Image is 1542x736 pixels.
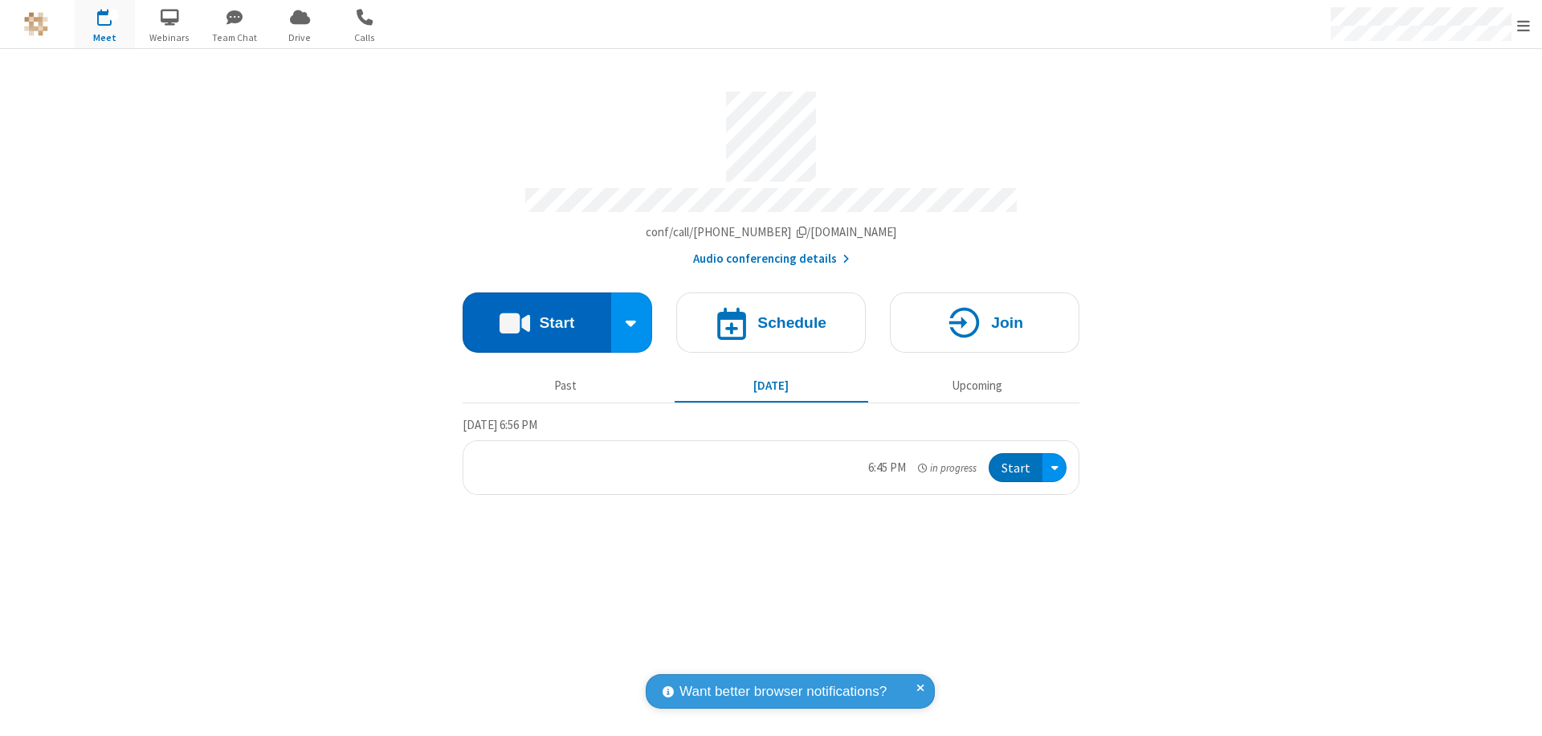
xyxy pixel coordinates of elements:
[205,31,265,45] span: Team Chat
[693,250,850,268] button: Audio conferencing details
[75,31,135,45] span: Meet
[463,417,537,432] span: [DATE] 6:56 PM
[676,292,866,353] button: Schedule
[675,370,868,401] button: [DATE]
[108,9,119,21] div: 1
[868,459,906,477] div: 6:45 PM
[270,31,330,45] span: Drive
[463,80,1079,268] section: Account details
[335,31,395,45] span: Calls
[989,453,1042,483] button: Start
[463,415,1079,496] section: Today's Meetings
[880,370,1074,401] button: Upcoming
[757,315,826,330] h4: Schedule
[140,31,200,45] span: Webinars
[469,370,663,401] button: Past
[539,315,574,330] h4: Start
[918,460,977,476] em: in progress
[646,224,897,239] span: Copy my meeting room link
[1042,453,1067,483] div: Open menu
[890,292,1079,353] button: Join
[646,223,897,242] button: Copy my meeting room linkCopy my meeting room link
[24,12,48,36] img: QA Selenium DO NOT DELETE OR CHANGE
[611,292,653,353] div: Start conference options
[991,315,1023,330] h4: Join
[679,681,887,702] span: Want better browser notifications?
[463,292,611,353] button: Start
